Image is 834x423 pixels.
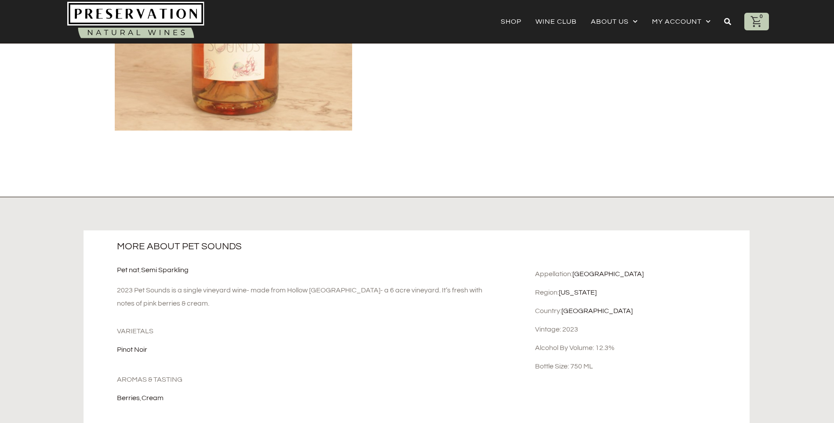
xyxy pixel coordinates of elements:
a: Shop [501,15,521,28]
h2: Aromas & Tasting [117,375,495,384]
div: , [117,393,495,403]
div: Country: [535,306,743,316]
a: Semi Sparkling [141,266,189,273]
a: cream [142,394,164,401]
div: Appellation: [535,269,743,279]
div: Vintage: 2023 [535,325,743,334]
a: berries [117,394,140,401]
a: [GEOGRAPHIC_DATA] [561,307,633,314]
a: Pet nat [117,266,139,273]
nav: Menu [501,15,711,28]
div: Alcohol by volume: 12.3% [535,343,743,353]
a: My account [652,15,711,28]
h2: Varietals [117,326,495,336]
div: Region: [535,288,743,297]
div: 0 [758,13,765,21]
img: Natural-organic-biodynamic-wine [67,2,204,41]
h2: More about Pet Sounds [117,241,491,252]
a: About Us [591,15,638,28]
a: Wine Club [535,15,577,28]
a: [US_STATE] [559,289,597,296]
div: , [117,265,495,275]
div: Bottle Size: 750 mL [535,361,743,371]
a: [GEOGRAPHIC_DATA] [572,270,644,277]
div: 2023 Pet Sounds is a single vineyard wine- made from Hollow [GEOGRAPHIC_DATA]- a 6 acre vineyard.... [117,284,495,310]
a: Pinot Noir [117,346,147,353]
